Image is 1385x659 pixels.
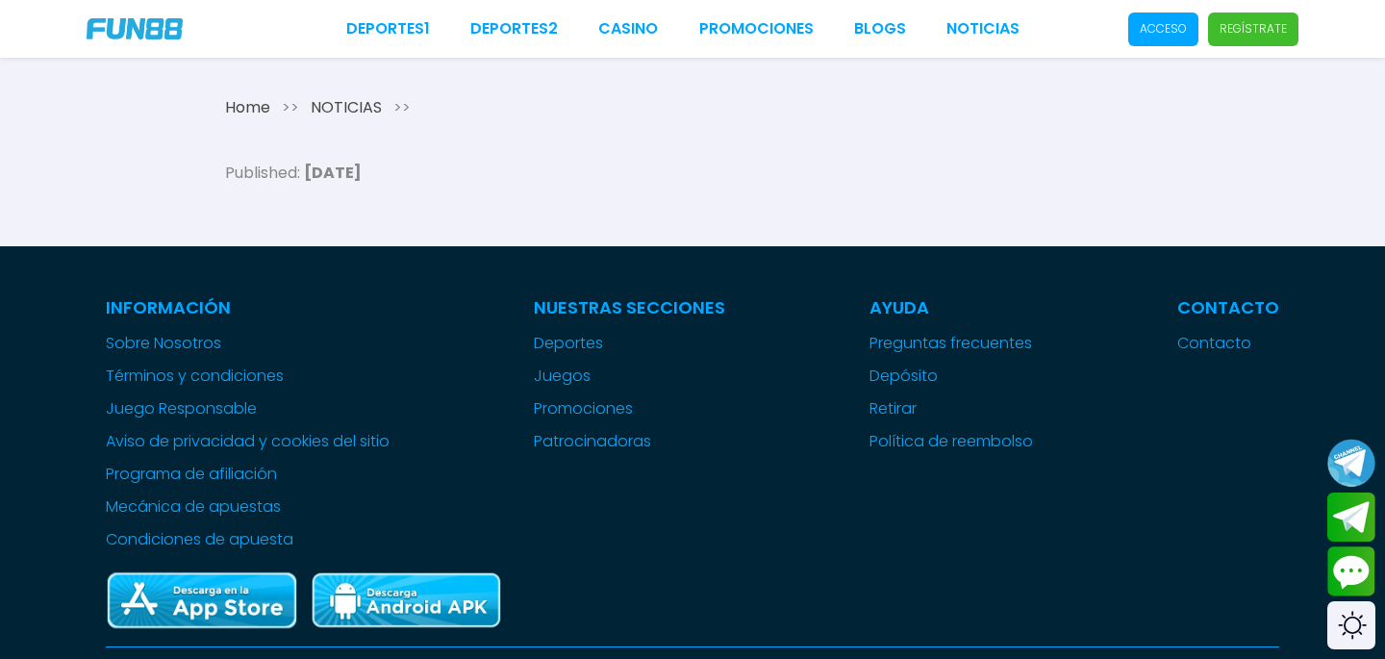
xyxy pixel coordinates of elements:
[869,365,1033,388] a: Depósito
[87,18,183,39] img: Company Logo
[869,332,1033,355] a: Preguntas frecuentes
[106,528,390,551] a: Condiciones de apuesta
[534,397,725,420] a: Promociones
[1327,438,1375,488] button: Join telegram channel
[1177,294,1279,320] p: Contacto
[225,96,270,119] a: Home
[106,570,298,631] img: App Store
[598,17,658,40] a: CASINO
[225,162,362,184] span: Published:
[106,332,390,355] a: Sobre Nosotros
[1327,546,1375,596] button: Contact customer service
[106,365,390,388] a: Términos y condiciones
[534,332,725,355] a: Deportes
[311,96,382,119] a: NOTICIAS
[106,430,390,453] a: Aviso de privacidad y cookies del sitio
[946,17,1020,40] a: NOTICIAS
[869,294,1033,320] p: Ayuda
[106,463,390,486] a: Programa de afiliación
[1177,332,1279,355] a: Contacto
[304,162,362,184] b: [DATE]
[534,430,725,453] a: Patrocinadoras
[534,365,591,388] button: Juegos
[310,570,502,631] img: Play Store
[1220,20,1287,38] p: Regístrate
[534,294,725,320] p: Nuestras Secciones
[282,96,299,119] span: >>
[106,397,390,420] a: Juego Responsable
[1327,601,1375,649] div: Switch theme
[106,294,390,320] p: Información
[869,430,1033,453] a: Política de reembolso
[869,397,1033,420] a: Retirar
[393,96,411,119] span: >>
[854,17,906,40] a: BLOGS
[699,17,814,40] a: Promociones
[346,17,430,40] a: Deportes1
[470,17,558,40] a: Deportes2
[1140,20,1187,38] p: Acceso
[1327,493,1375,543] button: Join telegram
[106,495,390,519] a: Mecánica de apuestas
